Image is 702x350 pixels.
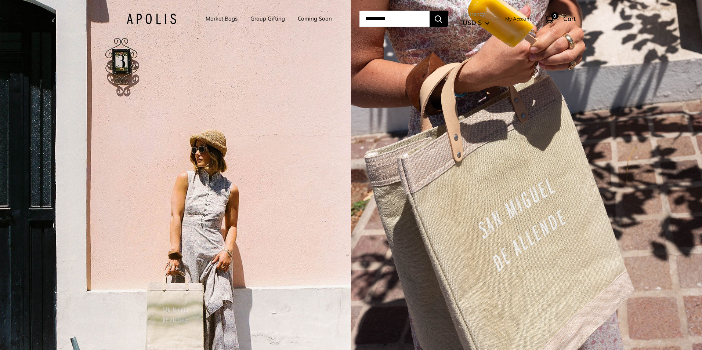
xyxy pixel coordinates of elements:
[298,14,332,24] a: Coming Soon
[463,9,489,19] span: Currency
[463,17,489,29] button: USD $
[127,14,176,24] img: Apolis
[544,13,576,25] a: 0 Cart
[463,19,482,26] span: USD $
[551,12,558,19] span: 0
[563,15,576,22] span: Cart
[250,14,285,24] a: Group Gifting
[505,14,531,23] a: My Account
[359,11,430,27] input: Search...
[430,11,448,27] button: Search
[206,14,238,24] a: Market Bags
